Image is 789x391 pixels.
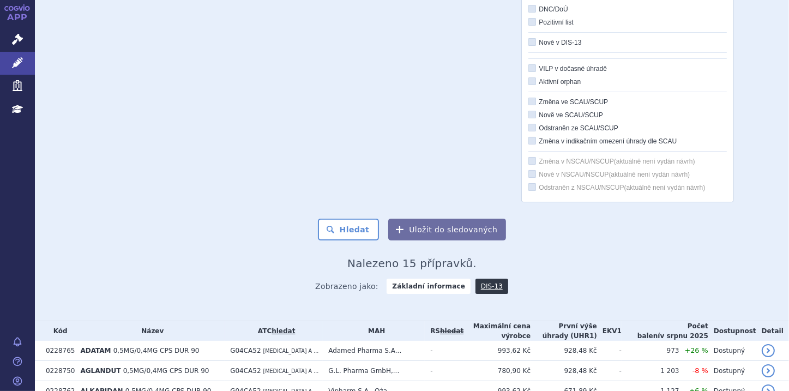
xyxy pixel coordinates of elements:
[597,361,622,381] td: -
[622,361,679,381] td: 1 203
[528,64,727,73] label: VILP v dočasné úhradě
[531,341,597,361] td: 928,48 Kč
[388,219,506,240] button: Uložit do sledovaných
[75,321,225,341] th: Název
[528,111,727,119] label: Nově ve SCAU/SCUP
[440,327,463,335] a: vyhledávání neobsahuje žádnou platnou referenční skupinu
[440,327,463,335] del: hledat
[323,341,425,361] td: Adamed Pharma S.A...
[597,321,622,341] th: EKV1
[315,279,378,294] span: Zobrazeno jako:
[425,341,463,361] td: -
[425,321,463,341] th: RS
[614,158,695,165] span: (aktuálně není vydán návrh)
[528,170,727,179] label: Nově v NSCAU/NSCUP
[463,321,531,341] th: Maximální cena výrobce
[40,361,75,381] td: 0228750
[323,321,425,341] th: MAH
[230,367,261,375] span: G04CA52
[708,321,756,341] th: Dostupnost
[528,98,727,106] label: Změna ve SCAU/SCUP
[528,137,727,146] label: Změna v indikačním omezení úhrady dle SCAU
[597,341,622,361] td: -
[463,361,531,381] td: 780,90 Kč
[531,321,597,341] th: První výše úhrady (UHR1)
[40,341,75,361] td: 0228765
[528,77,727,86] label: Aktivní orphan
[528,38,727,47] label: Nově v DIS-13
[528,124,727,133] label: Odstraněn ze SCAU/SCUP
[475,279,508,294] a: DIS-13
[685,346,708,354] span: +26 %
[528,157,727,166] label: Změna v NSCAU/NSCUP
[708,341,756,361] td: Dostupný
[756,321,789,341] th: Detail
[762,344,775,357] a: detail
[622,341,679,361] td: 973
[263,368,318,374] span: [MEDICAL_DATA] A ...
[624,184,706,191] span: (aktuálně není vydán návrh)
[80,367,121,375] span: AGLANDUT
[123,367,209,375] span: 0,5MG/0,4MG CPS DUR 90
[528,18,727,27] label: Pozitivní list
[692,366,708,375] span: -8 %
[80,347,111,354] span: ADATAM
[272,327,295,335] a: hledat
[387,279,471,294] strong: Základní informace
[762,364,775,377] a: detail
[263,348,318,354] span: [MEDICAL_DATA] A ...
[425,361,463,381] td: -
[609,171,690,178] span: (aktuálně není vydán návrh)
[323,361,425,381] td: G.L. Pharma GmbH,...
[463,341,531,361] td: 993,62 Kč
[622,321,708,341] th: Počet balení
[528,5,727,14] label: DNC/DoÚ
[40,321,75,341] th: Kód
[318,219,380,240] button: Hledat
[708,361,756,381] td: Dostupný
[660,332,708,340] span: v srpnu 2025
[531,361,597,381] td: 928,48 Kč
[347,257,477,270] span: Nalezeno 15 přípravků.
[528,183,727,192] label: Odstraněn z NSCAU/NSCUP
[225,321,323,341] th: ATC
[230,347,261,354] span: G04CA52
[113,347,200,354] span: 0,5MG/0,4MG CPS DUR 90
